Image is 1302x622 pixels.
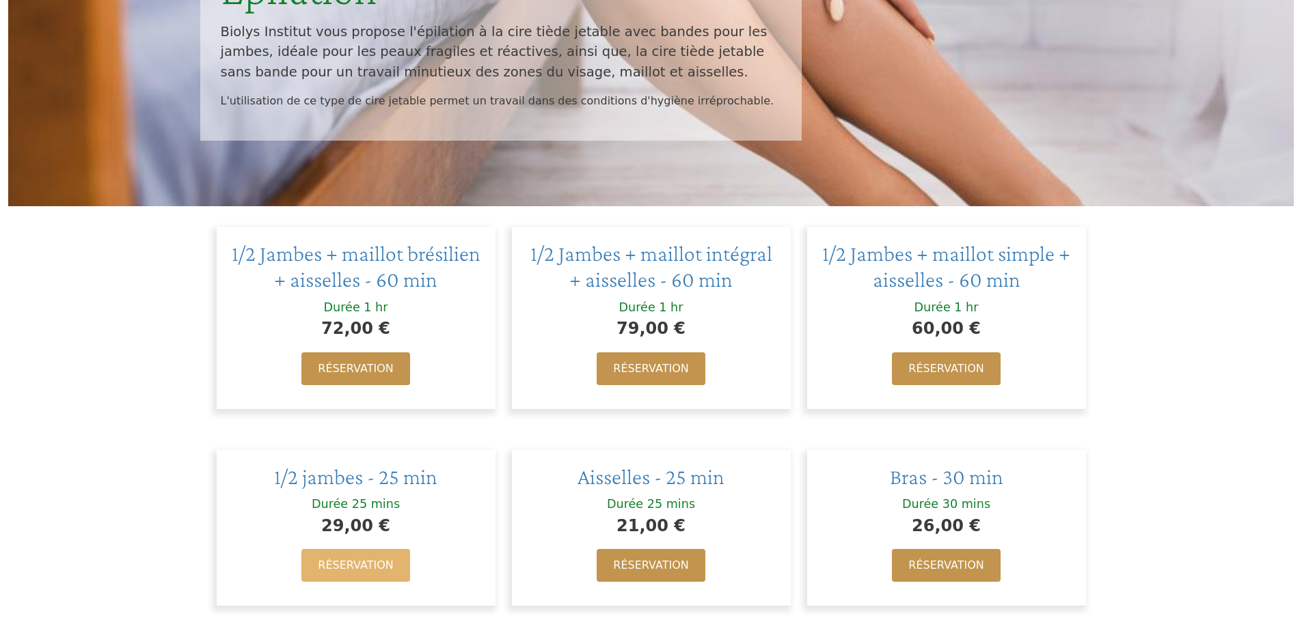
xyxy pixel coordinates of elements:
div: 1 hr [364,300,388,315]
p: Biolys Institut vous propose l'épilation à la cire tiède jetable avec bandes pour les jambes, idé... [221,22,781,82]
a: 1/2 Jambes + maillot brésilien + aisselles - 60 min [232,241,480,292]
div: 26,00 € [821,513,1072,539]
div: Durée [607,496,643,512]
div: 25 mins [647,496,695,512]
div: 72,00 € [230,315,482,341]
a: Réservation [597,352,705,385]
div: 30 mins [942,496,990,512]
div: 1 hr [954,300,978,315]
a: Réservation [597,549,705,582]
div: Durée [312,496,348,512]
div: Durée [619,300,655,315]
a: Réservation [301,549,409,582]
p: L'utilisation de ce type de cire jetable permet un travail dans des conditions d'hygiène irréproc... [221,93,781,109]
a: Aisselles - 25 min [578,464,724,489]
div: 60,00 € [821,315,1072,341]
div: Durée [902,496,938,512]
div: 1 hr [659,300,683,315]
div: 21,00 € [526,513,777,539]
a: Réservation [892,352,1000,385]
div: 29,00 € [230,513,482,539]
a: 1/2 Jambes + maillot intégral + aisselles - 60 min [530,241,772,292]
a: Réservation [892,549,1000,582]
div: 25 mins [352,496,400,512]
div: Durée [324,300,360,315]
a: 1/2 Jambes + maillot simple + aisselles - 60 min [822,241,1070,292]
a: Bras - 30 min [890,464,1003,489]
div: Durée [914,300,951,315]
div: 79,00 € [526,315,777,341]
a: Réservation [301,352,409,385]
a: 1/2 jambes - 25 min [274,464,437,489]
